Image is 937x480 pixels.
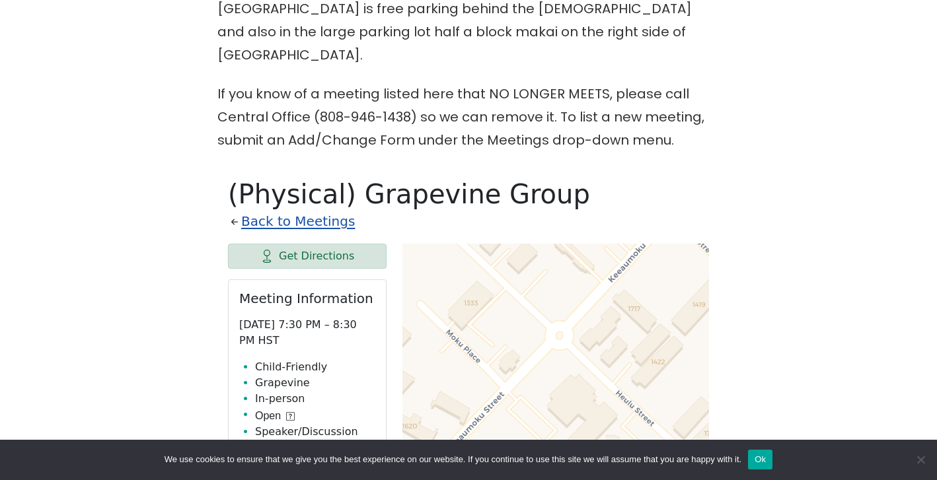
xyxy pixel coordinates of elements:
span: Open [255,408,281,424]
button: Ok [748,450,772,469]
p: [DATE] 7:30 PM – 8:30 PM HST [239,317,375,349]
h2: Meeting Information [239,291,375,306]
a: Get Directions [228,244,387,269]
h1: (Physical) Grapevine Group [228,178,709,210]
li: Child-Friendly [255,359,375,375]
a: Back to Meetings [241,210,355,233]
button: Open [255,408,295,424]
span: We use cookies to ensure that we give you the best experience on our website. If you continue to ... [165,453,741,466]
li: Grapevine [255,375,375,391]
li: In-person [255,391,375,407]
li: Speaker/Discussion [255,424,375,440]
span: No [914,453,927,466]
p: If you know of a meeting listed here that NO LONGER MEETS, please call Central Office (808-946-14... [217,83,720,152]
